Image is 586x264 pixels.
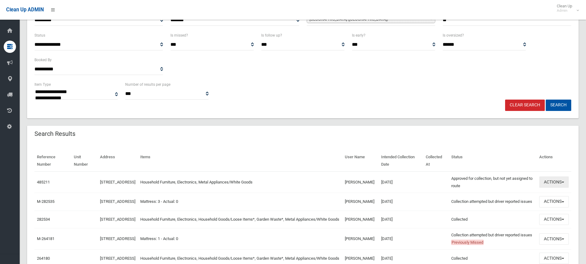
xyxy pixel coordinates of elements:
a: [STREET_ADDRESS] [100,236,135,241]
a: 282534 [37,217,50,222]
th: User Name [342,150,378,171]
button: Actions [539,176,569,188]
a: 264180 [37,256,50,261]
small: Admin [557,8,572,13]
label: Number of results per page [125,81,170,88]
th: Actions [537,150,571,171]
td: [PERSON_NAME] [342,211,378,228]
a: [STREET_ADDRESS] [100,217,135,222]
button: Actions [539,253,569,264]
span: Clean Up ADMIN [6,7,44,13]
a: M-282535 [37,199,54,204]
th: Unit Number [71,150,98,171]
td: [PERSON_NAME] [342,171,378,193]
td: Household Furniture, Electronics, Metal Appliances/White Goods [138,171,343,193]
a: 485211 [37,180,50,184]
td: [DATE] [379,171,423,193]
label: Is missed? [170,32,188,39]
td: Collection attempted but driver reported issues [449,193,537,211]
td: [DATE] [379,211,423,228]
label: Is oversized? [443,32,464,39]
td: [PERSON_NAME] [342,228,378,250]
label: Is early? [352,32,365,39]
td: Mattress: 1 - Actual: 0 [138,228,343,250]
th: Collected At [423,150,449,171]
label: Is follow up? [261,32,282,39]
span: Clean Up [554,4,578,13]
th: Status [449,150,537,171]
button: Actions [539,196,569,207]
a: M-264181 [37,236,54,241]
td: [PERSON_NAME] [342,193,378,211]
th: Reference Number [34,150,71,171]
td: Collected [449,211,537,228]
td: Household Furniture, Electronics, Household Goods/Loose Items*, Garden Waste*, Metal Appliances/W... [138,211,343,228]
td: [DATE] [379,193,423,211]
label: Booked By [34,57,52,63]
button: Actions [539,214,569,225]
span: Previously Missed [451,240,484,245]
td: Collection attempted but driver reported issues [449,228,537,250]
td: Approved for collection, but not yet assigned to route [449,171,537,193]
button: Search [546,100,571,111]
td: Mattress: 3 - Actual: 0 [138,193,343,211]
td: [DATE] [379,228,423,250]
label: Status [34,32,45,39]
th: Address [98,150,138,171]
th: Items [138,150,343,171]
a: Clear Search [505,100,545,111]
label: Item Type [34,81,51,88]
button: Actions [539,233,569,245]
a: [STREET_ADDRESS] [100,180,135,184]
header: Search Results [27,128,83,140]
th: Intended Collection Date [379,150,423,171]
a: [STREET_ADDRESS] [100,256,135,261]
a: [STREET_ADDRESS] [100,199,135,204]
